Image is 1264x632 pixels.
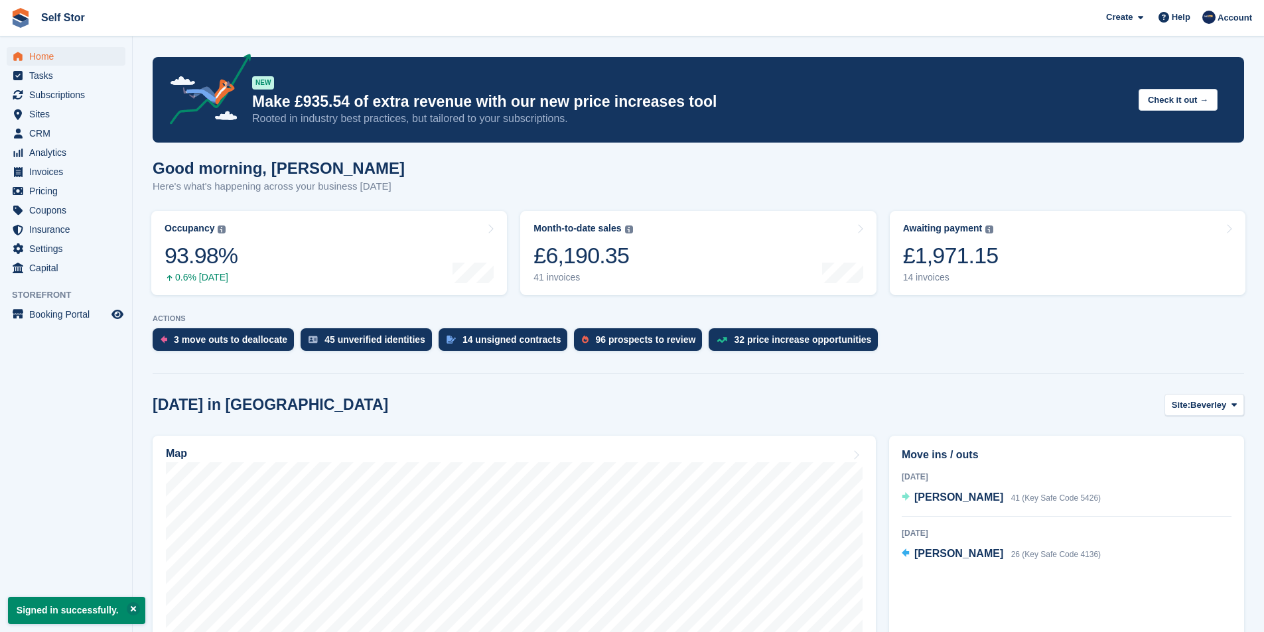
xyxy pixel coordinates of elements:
[447,336,456,344] img: contract_signature_icon-13c848040528278c33f63329250d36e43548de30e8caae1d1a13099fd9432cc5.svg
[7,124,125,143] a: menu
[29,259,109,277] span: Capital
[533,272,632,283] div: 41 invoices
[462,334,561,345] div: 14 unsigned contracts
[7,201,125,220] a: menu
[165,242,238,269] div: 93.98%
[1202,11,1216,24] img: Chris Rice
[1190,399,1226,412] span: Beverley
[29,201,109,220] span: Coupons
[29,47,109,66] span: Home
[7,305,125,324] a: menu
[914,491,1003,503] span: [PERSON_NAME]
[153,314,1244,323] p: ACTIONS
[985,225,993,233] img: icon-info-grey-7440780725fd019a000dd9b08b2336e03edf1995a4989e88bcd33f0948082b44.svg
[1011,550,1101,559] span: 26 (Key Safe Code 4136)
[902,527,1231,539] div: [DATE]
[903,272,999,283] div: 14 invoices
[153,179,405,194] p: Here's what's happening across your business [DATE]
[7,259,125,277] a: menu
[7,66,125,85] a: menu
[1172,11,1190,24] span: Help
[153,159,405,177] h1: Good morning, [PERSON_NAME]
[12,288,132,302] span: Storefront
[109,306,125,322] a: Preview store
[252,76,274,90] div: NEW
[439,328,575,357] a: 14 unsigned contracts
[533,223,621,234] div: Month-to-date sales
[890,211,1245,295] a: Awaiting payment £1,971.15 14 invoices
[29,86,109,104] span: Subscriptions
[734,334,871,345] div: 32 price increase opportunities
[903,223,983,234] div: Awaiting payment
[7,162,125,181] a: menu
[29,105,109,123] span: Sites
[165,272,238,283] div: 0.6% [DATE]
[151,211,507,295] a: Occupancy 93.98% 0.6% [DATE]
[914,548,1003,559] span: [PERSON_NAME]
[7,239,125,258] a: menu
[8,597,145,624] p: Signed in successfully.
[902,546,1101,563] a: [PERSON_NAME] 26 (Key Safe Code 4136)
[902,447,1231,463] h2: Move ins / outs
[520,211,876,295] a: Month-to-date sales £6,190.35 41 invoices
[29,220,109,239] span: Insurance
[625,225,633,233] img: icon-info-grey-7440780725fd019a000dd9b08b2336e03edf1995a4989e88bcd33f0948082b44.svg
[903,242,999,269] div: £1,971.15
[165,223,214,234] div: Occupancy
[902,489,1101,507] a: [PERSON_NAME] 41 (Key Safe Code 5426)
[533,242,632,269] div: £6,190.35
[7,86,125,104] a: menu
[7,182,125,200] a: menu
[574,328,709,357] a: 96 prospects to review
[166,448,187,460] h2: Map
[1139,89,1218,111] button: Check it out →
[36,7,90,29] a: Self Stor
[29,239,109,258] span: Settings
[324,334,425,345] div: 45 unverified identities
[161,336,167,344] img: move_outs_to_deallocate_icon-f764333ba52eb49d3ac5e1228854f67142a1ed5810a6f6cc68b1a99e826820c5.svg
[7,143,125,162] a: menu
[301,328,439,357] a: 45 unverified identities
[1172,399,1190,412] span: Site:
[709,328,884,357] a: 32 price increase opportunities
[11,8,31,28] img: stora-icon-8386f47178a22dfd0bd8f6a31ec36ba5ce8667c1dd55bd0f319d3a0aa187defe.svg
[218,225,226,233] img: icon-info-grey-7440780725fd019a000dd9b08b2336e03edf1995a4989e88bcd33f0948082b44.svg
[153,328,301,357] a: 3 move outs to deallocate
[902,471,1231,483] div: [DATE]
[29,162,109,181] span: Invoices
[252,92,1128,111] p: Make £935.54 of extra revenue with our new price increases tool
[309,336,318,344] img: verify_identity-adf6edd0f0f0b5bbfe63781bf79b02c33cf7c696d77639b501bdc392416b5a36.svg
[1011,493,1101,503] span: 41 (Key Safe Code 5426)
[595,334,695,345] div: 96 prospects to review
[29,66,109,85] span: Tasks
[7,47,125,66] a: menu
[1218,11,1252,25] span: Account
[717,337,727,343] img: price_increase_opportunities-93ffe204e8149a01c8c9dc8f82e8f89637d9d84a8eef4429ea346261dce0b2c0.svg
[7,220,125,239] a: menu
[29,143,109,162] span: Analytics
[252,111,1128,126] p: Rooted in industry best practices, but tailored to your subscriptions.
[1106,11,1133,24] span: Create
[174,334,287,345] div: 3 move outs to deallocate
[153,396,388,414] h2: [DATE] in [GEOGRAPHIC_DATA]
[29,305,109,324] span: Booking Portal
[1164,394,1244,416] button: Site: Beverley
[29,124,109,143] span: CRM
[159,54,251,129] img: price-adjustments-announcement-icon-8257ccfd72463d97f412b2fc003d46551f7dbcb40ab6d574587a9cd5c0d94...
[7,105,125,123] a: menu
[29,182,109,200] span: Pricing
[582,336,589,344] img: prospect-51fa495bee0391a8d652442698ab0144808aea92771e9ea1ae160a38d050c398.svg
